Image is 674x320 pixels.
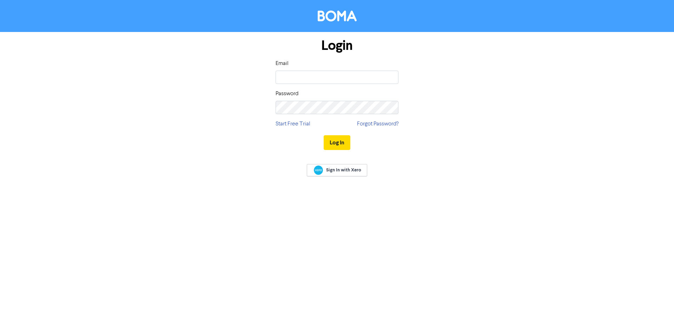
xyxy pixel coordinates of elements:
img: BOMA Logo [318,11,357,21]
span: Sign In with Xero [326,167,361,173]
label: Password [276,90,298,98]
label: Email [276,59,289,68]
a: Forgot Password? [357,120,398,128]
a: Sign In with Xero [307,164,367,176]
a: Start Free Trial [276,120,310,128]
img: Xero logo [314,165,323,175]
button: Log In [324,135,350,150]
h1: Login [276,38,398,54]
